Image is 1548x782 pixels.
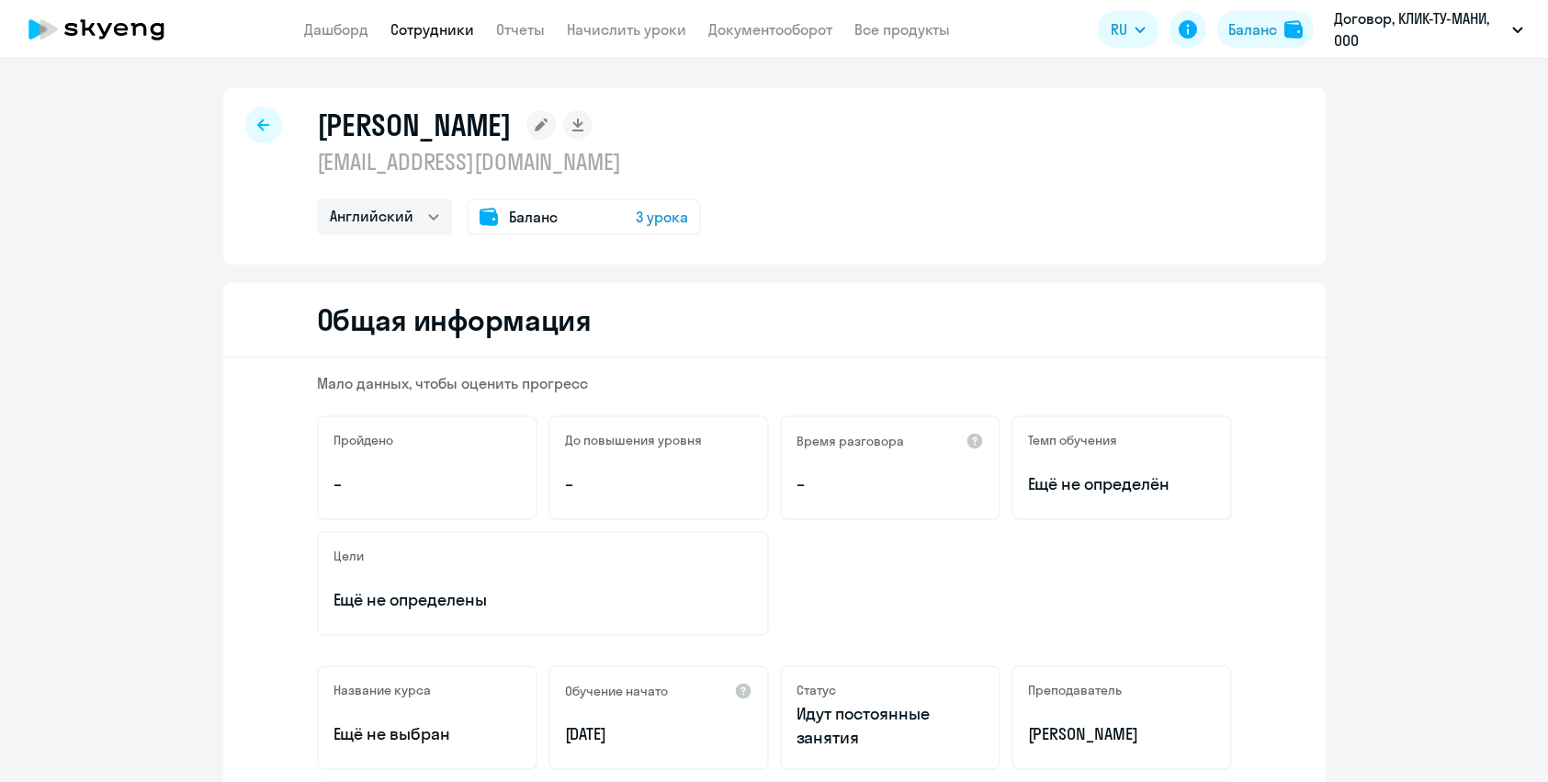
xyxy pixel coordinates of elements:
p: Договор, КЛИК-ТУ-МАНИ, ООО [1334,7,1505,51]
p: [PERSON_NAME] [1028,722,1215,746]
a: Документооборот [708,20,832,39]
h2: Общая информация [317,301,592,338]
button: RU [1098,11,1158,48]
img: balance [1284,20,1303,39]
p: [EMAIL_ADDRESS][DOMAIN_NAME] [317,147,701,176]
a: Все продукты [854,20,950,39]
span: Ещё не определён [1028,472,1215,496]
p: Ещё не определены [333,588,752,612]
h5: Темп обучения [1028,432,1117,448]
div: Баланс [1228,18,1277,40]
h5: Время разговора [797,433,904,449]
span: 3 урока [636,206,688,228]
h5: Цели [333,548,364,564]
button: Договор, КЛИК-ТУ-МАНИ, ООО [1325,7,1532,51]
a: Отчеты [496,20,545,39]
a: Начислить уроки [567,20,686,39]
p: – [333,472,521,496]
button: Балансbalance [1217,11,1314,48]
p: [DATE] [565,722,752,746]
p: – [565,472,752,496]
p: Мало данных, чтобы оценить прогресс [317,373,1232,393]
h1: [PERSON_NAME] [317,107,512,143]
h5: Статус [797,682,836,698]
h5: Преподаватель [1028,682,1122,698]
a: Дашборд [304,20,368,39]
span: RU [1111,18,1127,40]
h5: Обучение начато [565,683,668,699]
h5: Пройдено [333,432,393,448]
p: – [797,472,984,496]
span: Баланс [509,206,558,228]
p: Ещё не выбран [333,722,521,746]
p: Идут постоянные занятия [797,702,984,750]
h5: Название курса [333,682,431,698]
h5: До повышения уровня [565,432,702,448]
a: Сотрудники [390,20,474,39]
